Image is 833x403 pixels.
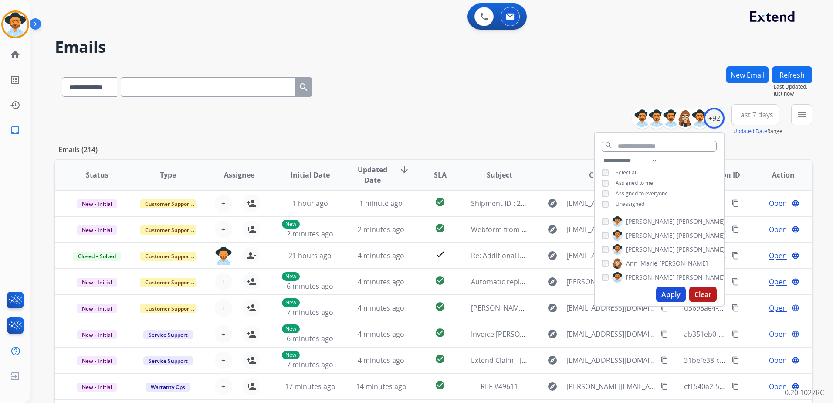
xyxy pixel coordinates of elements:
span: New - Initial [77,199,117,208]
mat-icon: content_copy [660,383,668,390]
span: Updated Date [353,164,392,185]
button: Updated Date [733,128,767,135]
span: [PERSON_NAME] [626,231,675,240]
span: New - Initial [77,356,117,365]
mat-icon: content_copy [731,330,739,338]
span: [PERSON_NAME] [677,231,725,240]
mat-icon: content_copy [731,304,739,312]
span: 4 minutes ago [358,251,404,260]
span: [PERSON_NAME] [677,273,725,282]
span: [PERSON_NAME] [677,217,725,226]
button: Apply [656,287,686,302]
p: 0.20.1027RC [785,387,824,398]
span: Service Support [143,330,193,339]
p: New [282,298,300,307]
p: Emails (214) [55,144,101,155]
mat-icon: check_circle [435,197,445,207]
span: Invoice [PERSON_NAME] [471,329,550,339]
mat-icon: check_circle [435,301,445,312]
span: [EMAIL_ADDRESS][DOMAIN_NAME] [566,224,656,235]
span: Ann_Marie [626,259,657,268]
mat-icon: explore [547,198,558,208]
mat-icon: person_add [246,198,257,208]
button: + [215,352,232,369]
button: Clear [689,287,717,302]
span: New - Initial [77,278,117,287]
mat-icon: check_circle [435,380,445,390]
span: Select all [616,169,637,176]
span: 7 minutes ago [287,307,333,317]
span: 31befe38-c05f-4f0a-87f5-c3bd7ebcebce [684,355,812,365]
span: Subject [487,170,512,180]
p: New [282,351,300,359]
mat-icon: language [792,383,799,390]
span: REF #49611 [481,382,518,391]
span: New - Initial [77,330,117,339]
mat-icon: person_add [246,303,257,313]
mat-icon: person_remove [246,250,257,261]
span: [PERSON_NAME] [677,245,725,254]
span: 4 minutes ago [358,277,404,287]
mat-icon: language [792,252,799,260]
span: Open [769,303,787,313]
mat-icon: person_add [246,355,257,365]
span: Re: Additional Information Needed [471,251,585,260]
mat-icon: person_add [246,381,257,392]
span: 17 minutes ago [285,382,335,391]
span: 1 hour ago [292,198,328,208]
span: [EMAIL_ADDRESS][DOMAIN_NAME] [566,198,656,208]
span: 2 minutes ago [287,229,333,239]
span: Open [769,250,787,261]
mat-icon: explore [547,277,558,287]
mat-icon: home [10,49,20,60]
span: 6 minutes ago [287,334,333,343]
mat-icon: content_copy [731,356,739,364]
span: Customer Support [140,252,196,261]
button: Last 7 days [731,104,779,125]
span: + [221,224,225,235]
mat-icon: arrow_downward [399,164,410,175]
mat-icon: content_copy [731,278,739,286]
mat-icon: language [792,278,799,286]
button: + [215,221,232,238]
span: Service Support [143,356,193,365]
span: Open [769,224,787,235]
mat-icon: person_add [246,224,257,235]
mat-icon: content_copy [660,304,668,312]
span: 7 minutes ago [287,360,333,369]
span: [EMAIL_ADDRESS][DOMAIN_NAME] [566,329,656,339]
span: Customer Support [140,304,196,313]
span: Automatic reply: Extend Shipping Protection Confirmation [471,277,662,287]
span: SLA [434,170,447,180]
span: Unassigned [616,200,644,208]
span: 4 minutes ago [358,329,404,339]
mat-icon: person_add [246,329,257,339]
mat-icon: language [792,199,799,207]
span: Just now [774,90,812,97]
mat-icon: language [792,330,799,338]
span: Open [769,198,787,208]
span: 14 minutes ago [356,382,406,391]
mat-icon: content_copy [731,252,739,260]
span: Customer Support [140,199,196,208]
mat-icon: menu [796,109,807,120]
mat-icon: explore [547,303,558,313]
span: + [221,198,225,208]
mat-icon: content_copy [731,383,739,390]
span: Closed – Solved [73,252,121,261]
button: + [215,299,232,317]
span: Range [733,127,782,135]
span: [PERSON_NAME][EMAIL_ADDRESS][DOMAIN_NAME] [566,381,656,392]
span: [PERSON_NAME] [626,273,675,282]
span: Last 7 days [737,113,773,116]
span: 4 minutes ago [358,355,404,365]
span: 1 minute ago [359,198,403,208]
span: Open [769,329,787,339]
mat-icon: check_circle [435,223,445,233]
mat-icon: history [10,100,20,110]
button: New Email [726,66,769,83]
p: New [282,324,300,333]
mat-icon: explore [547,224,558,235]
span: Warranty Ops [146,383,190,392]
span: [PERSON_NAME] [626,217,675,226]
